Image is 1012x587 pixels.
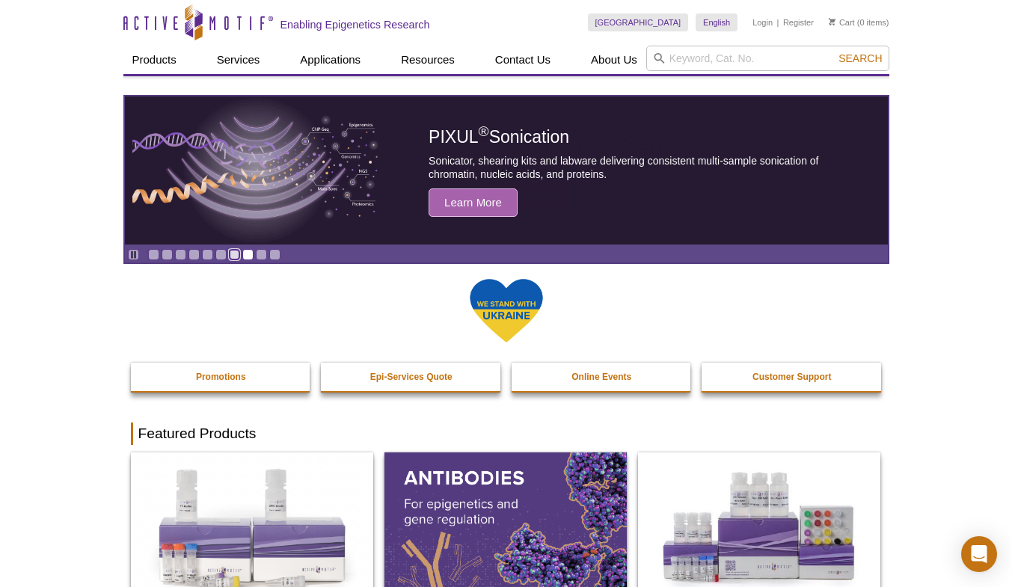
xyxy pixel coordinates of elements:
img: PIXUL sonication [132,96,379,245]
a: Register [783,17,814,28]
article: PIXUL Sonication [125,96,888,245]
a: Go to slide 2 [162,249,173,260]
a: Services [208,46,269,74]
input: Keyword, Cat. No. [646,46,889,71]
a: Applications [291,46,369,74]
h2: Featured Products [131,422,882,445]
a: Login [752,17,773,28]
button: Search [834,52,886,65]
a: Go to slide 8 [242,249,254,260]
a: PIXUL sonication PIXUL®Sonication Sonicator, shearing kits and labware delivering consistent mult... [125,96,888,245]
a: Epi-Services Quote [321,363,502,391]
span: Search [838,52,882,64]
a: Toggle autoplay [128,249,139,260]
strong: Epi-Services Quote [370,372,453,382]
a: About Us [582,46,646,74]
a: Go to slide 10 [269,249,280,260]
a: English [696,13,737,31]
p: Sonicator, shearing kits and labware delivering consistent multi-sample sonication of chromatin, ... [429,154,853,181]
a: Go to slide 9 [256,249,267,260]
a: Go to slide 1 [148,249,159,260]
span: PIXUL Sonication [429,127,569,147]
a: Resources [392,46,464,74]
strong: Online Events [571,372,631,382]
img: We Stand With Ukraine [469,277,544,344]
strong: Promotions [196,372,246,382]
span: Learn More [429,188,518,217]
a: [GEOGRAPHIC_DATA] [588,13,689,31]
sup: ® [479,124,489,140]
a: Go to slide 3 [175,249,186,260]
strong: Customer Support [752,372,831,382]
li: (0 items) [829,13,889,31]
div: Open Intercom Messenger [961,536,997,572]
a: Go to slide 5 [202,249,213,260]
a: Promotions [131,363,312,391]
li: | [777,13,779,31]
a: Contact Us [486,46,559,74]
a: Customer Support [702,363,883,391]
a: Go to slide 4 [188,249,200,260]
a: Go to slide 7 [229,249,240,260]
a: Cart [829,17,855,28]
a: Online Events [512,363,693,391]
img: Your Cart [829,18,835,25]
h2: Enabling Epigenetics Research [280,18,430,31]
a: Go to slide 6 [215,249,227,260]
a: Products [123,46,185,74]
